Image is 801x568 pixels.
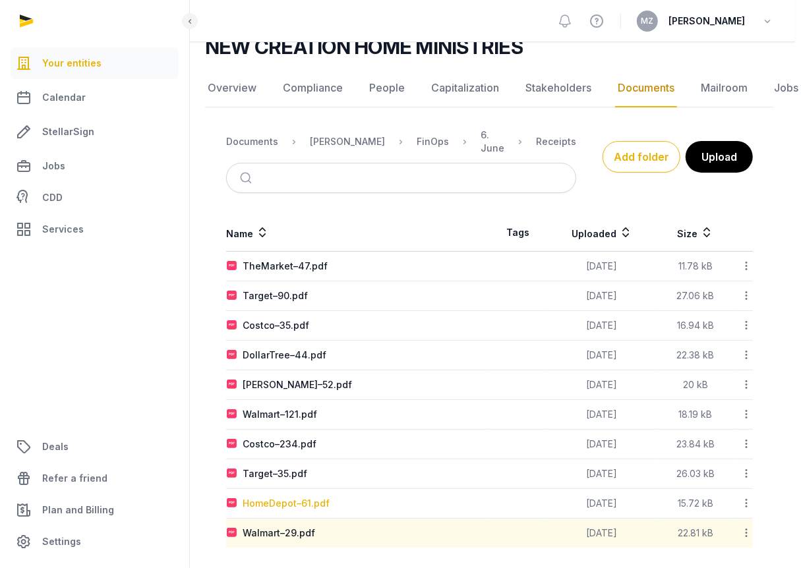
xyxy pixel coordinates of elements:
span: Jobs [42,158,65,174]
span: StellarSign [42,124,94,140]
a: Plan and Billing [11,494,179,526]
div: Receipts [536,135,576,148]
a: Capitalization [429,69,502,107]
div: Walmart–29.pdf [243,526,315,540]
td: 18.19 kB [658,400,734,430]
a: StellarSign [11,116,179,148]
span: [DATE] [587,260,618,271]
div: DollarTree–44.pdf [243,349,326,362]
th: Size [658,214,734,252]
span: [DATE] [587,468,618,479]
th: Uploaded [547,214,658,252]
a: Overview [205,69,259,107]
div: HomeDepot–61.pdf [243,497,330,510]
span: Settings [42,534,81,550]
div: TheMarket–47.pdf [243,260,328,273]
td: 20 kB [658,370,734,400]
img: pdf.svg [227,380,237,390]
th: Name [226,214,490,252]
span: [DATE] [587,320,618,331]
span: [DATE] [587,527,618,538]
button: Add folder [603,141,680,173]
span: [PERSON_NAME] [668,13,745,29]
iframe: Chat Widget [735,505,801,568]
span: Refer a friend [42,470,107,486]
div: [PERSON_NAME] [310,135,385,148]
img: pdf.svg [227,469,237,479]
div: Walmart–121.pdf [243,408,317,421]
a: People [367,69,407,107]
span: Calendar [42,90,86,105]
img: pdf.svg [227,439,237,449]
span: Your entities [42,55,102,71]
td: 27.06 kB [658,281,734,311]
a: Stakeholders [523,69,594,107]
th: Tags [490,214,547,252]
div: Costco–35.pdf [243,319,309,332]
td: 11.78 kB [658,252,734,281]
span: [DATE] [587,349,618,360]
span: MZ [641,17,654,25]
a: Deals [11,431,179,463]
button: Submit [232,163,263,192]
span: [DATE] [587,290,618,301]
a: Refer a friend [11,463,179,494]
nav: Breadcrumb [226,121,576,163]
td: 22.38 kB [658,341,734,370]
img: pdf.svg [227,528,237,538]
a: Services [11,213,179,245]
div: Target–90.pdf [243,289,308,302]
div: [PERSON_NAME]–52.pdf [243,378,352,391]
td: 23.84 kB [658,430,734,459]
a: Jobs [771,69,801,107]
span: [DATE] [587,438,618,449]
img: pdf.svg [227,409,237,420]
button: Upload [686,141,753,173]
span: Deals [42,439,69,455]
img: pdf.svg [227,291,237,301]
button: MZ [637,11,658,32]
div: Costco–234.pdf [243,438,316,451]
a: CDD [11,185,179,211]
span: Services [42,221,84,237]
span: CDD [42,190,63,206]
div: Documents [226,135,278,148]
div: FinOps [417,135,449,148]
span: [DATE] [587,497,618,509]
img: pdf.svg [227,320,237,331]
a: Settings [11,526,179,557]
a: Documents [615,69,677,107]
a: Mailroom [698,69,750,107]
td: 16.94 kB [658,311,734,341]
nav: Tabs [205,69,774,107]
h2: NEW CREATION HOME MINISTRIES [205,35,523,59]
a: Calendar [11,82,179,113]
a: Compliance [280,69,345,107]
td: 15.72 kB [658,489,734,519]
span: Plan and Billing [42,502,114,518]
div: 6. June [481,128,504,155]
img: pdf.svg [227,498,237,509]
a: Jobs [11,150,179,182]
a: Your entities [11,47,179,79]
span: [DATE] [587,379,618,390]
img: pdf.svg [227,350,237,360]
div: Target–35.pdf [243,467,307,480]
img: pdf.svg [227,261,237,271]
td: 22.81 kB [658,519,734,548]
span: [DATE] [587,409,618,420]
td: 26.03 kB [658,459,734,489]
